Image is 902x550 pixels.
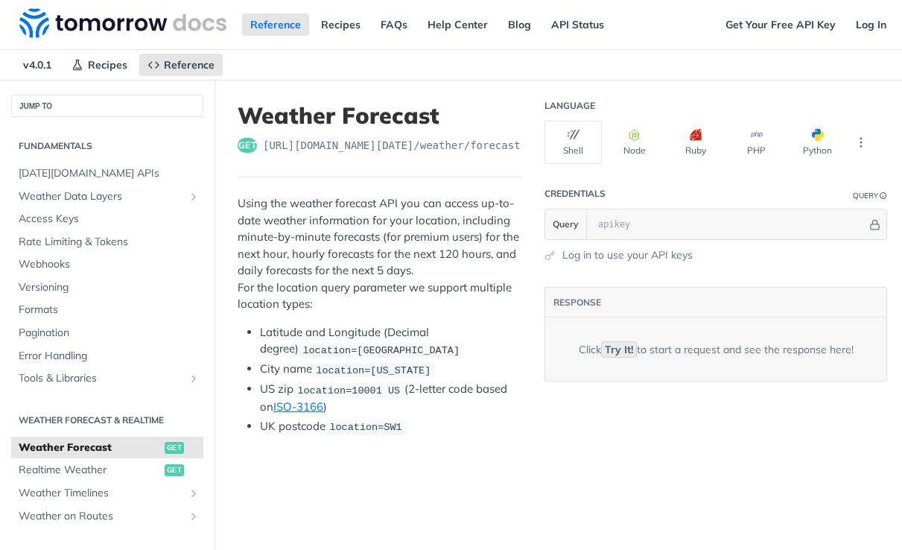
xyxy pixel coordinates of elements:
[19,189,184,204] span: Weather Data Layers
[19,166,200,181] span: [DATE][DOMAIN_NAME] APIs
[11,162,203,185] a: [DATE][DOMAIN_NAME] APIs
[717,13,844,36] a: Get Your Free API Key
[11,437,203,459] a: Weather Forecastget
[544,121,602,164] button: Shell
[11,231,203,253] a: Rate Limiting & Tokens
[11,276,203,299] a: Versioning
[238,195,521,313] p: Using the weather forecast API you can access up-to-date weather information for your location, i...
[19,440,161,455] span: Weather Forecast
[15,54,60,76] span: v4.0.1
[553,218,579,231] span: Query
[19,486,184,501] span: Weather Timelines
[312,363,435,378] code: location=[US_STATE]
[728,121,785,164] button: PHP
[165,464,184,476] span: get
[139,54,223,76] a: Reference
[242,13,309,36] a: Reference
[667,121,724,164] button: Ruby
[545,209,587,239] button: Query
[19,509,184,524] span: Weather on Routes
[19,235,200,250] span: Rate Limiting & Tokens
[19,280,200,295] span: Versioning
[544,100,595,112] div: Language
[11,253,203,276] a: Webhooks
[260,418,521,435] li: UK postcode
[188,191,200,203] button: Show subpages for Weather Data Layers
[601,341,637,358] code: Try It!
[88,58,127,72] span: Recipes
[238,138,257,153] span: get
[188,487,200,499] button: Show subpages for Weather Timelines
[591,209,867,239] input: apikey
[19,463,161,478] span: Realtime Weather
[853,190,878,201] div: Query
[500,13,539,36] a: Blog
[11,139,203,153] h2: Fundamentals
[164,58,215,72] span: Reference
[11,345,203,367] a: Error Handling
[853,190,887,201] div: QueryInformation
[188,373,200,385] button: Show subpages for Tools & Libraries
[63,54,136,76] a: Recipes
[562,247,693,263] a: Log in to use your API keys
[19,326,200,341] span: Pagination
[850,131,872,154] button: More Languages
[260,324,521,358] li: Latitude and Longitude (Decimal degree)
[848,13,895,36] a: Log In
[606,121,663,164] button: Node
[11,299,203,321] a: Formats
[553,295,602,310] button: RESPONSE
[19,212,200,227] span: Access Keys
[19,371,184,386] span: Tools & Libraries
[165,442,184,454] span: get
[11,459,203,481] a: Realtime Weatherget
[19,349,200,364] span: Error Handling
[543,13,612,36] a: API Status
[789,121,846,164] button: Python
[19,8,226,38] img: Tomorrow.io Weather API Docs
[11,208,203,230] a: Access Keys
[854,136,868,149] svg: More ellipsis
[313,13,369,36] a: Recipes
[325,420,406,434] code: location=SW1
[11,95,203,117] button: JUMP TO
[11,414,203,427] h2: Weather Forecast & realtime
[19,257,200,272] span: Webhooks
[419,13,496,36] a: Help Center
[372,13,416,36] a: FAQs
[544,188,606,200] div: Credentials
[263,138,521,153] span: https://api.tomorrow.io/v4/weather/forecast
[188,511,200,522] button: Show subpages for Weather on Routes
[880,192,887,200] i: Information
[579,342,854,357] div: Click to start a request and see the response here!
[867,217,883,232] button: Hide
[299,343,463,358] code: location=[GEOGRAPHIC_DATA]
[260,381,521,415] li: US zip (2-letter code based on )
[260,361,521,378] li: City name
[293,383,404,398] code: location=10001 US
[11,322,203,344] a: Pagination
[238,102,521,129] h1: Weather Forecast
[11,367,203,390] a: Tools & LibrariesShow subpages for Tools & Libraries
[273,399,323,414] a: ISO-3166
[11,186,203,208] a: Weather Data LayersShow subpages for Weather Data Layers
[19,303,200,317] span: Formats
[11,482,203,505] a: Weather TimelinesShow subpages for Weather Timelines
[11,505,203,528] a: Weather on RoutesShow subpages for Weather on Routes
